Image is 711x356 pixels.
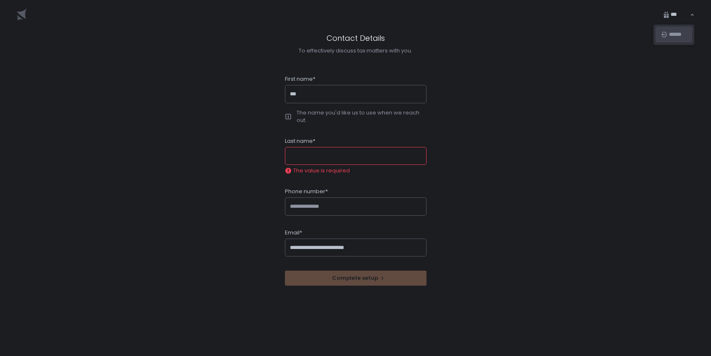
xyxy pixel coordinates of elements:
[297,109,427,124] div: The name you'd like us to use when we reach out.
[285,137,315,145] span: Last name*
[323,29,388,47] h1: Contact Details
[285,229,302,237] span: Email*
[285,75,315,83] span: First name*
[285,188,328,195] span: Phone number*
[299,47,412,55] div: To effectively discuss tax matters with you.
[293,167,350,174] span: The value is required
